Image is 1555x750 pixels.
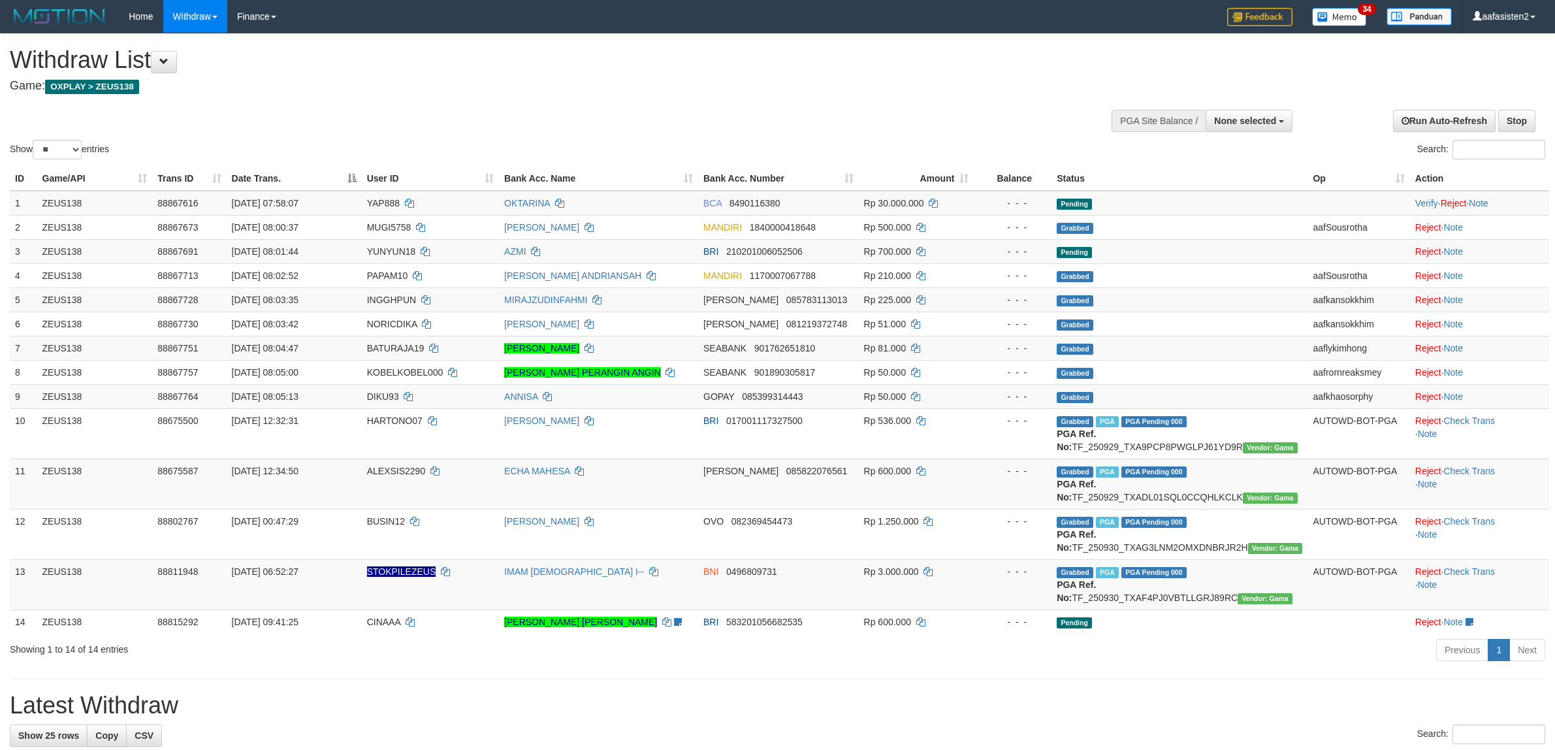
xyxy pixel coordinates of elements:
span: Copy 1170007067788 to clipboard [750,270,816,281]
td: aafSousrotha [1307,215,1409,239]
span: Grabbed [1057,319,1093,331]
input: Search: [1452,140,1545,159]
td: · [1410,384,1549,408]
span: Copy 085399314443 to clipboard [742,391,803,402]
td: ZEUS138 [37,509,153,559]
span: 34 [1358,3,1375,15]
td: ZEUS138 [37,239,153,263]
button: None selected [1206,110,1292,132]
td: · · [1410,559,1549,610]
span: MANDIRI [703,222,742,233]
a: Next [1509,639,1545,661]
td: 5 [10,287,37,312]
span: Marked by aafpengsreynich [1096,466,1119,478]
th: Bank Acc. Number: activate to sort column ascending [698,167,859,191]
div: - - - [979,293,1046,306]
a: Reject [1415,566,1441,577]
td: AUTOWD-BOT-PGA [1307,408,1409,459]
td: 14 [10,610,37,634]
span: 88867713 [157,270,198,281]
h4: Game: [10,80,1023,93]
a: [PERSON_NAME] [504,416,579,426]
span: 88867691 [157,246,198,257]
span: NORICDIKA [367,319,417,329]
a: [PERSON_NAME] [PERSON_NAME] [504,617,657,627]
div: - - - [979,269,1046,282]
b: PGA Ref. No: [1057,529,1096,553]
a: Reject [1415,295,1441,305]
span: [PERSON_NAME] [703,295,778,305]
span: 88867730 [157,319,198,329]
h1: Latest Withdraw [10,693,1545,719]
td: AUTOWD-BOT-PGA [1307,559,1409,610]
span: PGA Pending [1121,567,1187,578]
span: None selected [1214,116,1276,126]
a: Run Auto-Refresh [1393,110,1496,132]
a: Note [1418,579,1437,590]
span: BUSIN12 [367,516,405,527]
span: [DATE] 08:00:37 [232,222,298,233]
a: Reject [1415,516,1441,527]
span: Rp 600.000 [864,466,911,476]
a: Reject [1441,198,1467,208]
span: Copy 082369454473 to clipboard [731,516,792,527]
a: Note [1443,319,1463,329]
td: aafSousrotha [1307,263,1409,287]
a: Check Trans [1443,566,1495,577]
td: 11 [10,459,37,509]
label: Search: [1417,725,1545,744]
select: Showentries [33,140,82,159]
span: Grabbed [1057,368,1093,379]
span: [DATE] 08:01:44 [232,246,298,257]
th: Date Trans.: activate to sort column descending [227,167,362,191]
span: [DATE] 06:52:27 [232,566,298,577]
span: Rp 3.000.000 [864,566,919,577]
input: Search: [1452,725,1545,744]
span: Copy 901762651810 to clipboard [754,343,815,353]
span: CSV [135,730,153,741]
td: ZEUS138 [37,360,153,384]
td: 3 [10,239,37,263]
td: TF_250930_TXAG3LNM2OMXDNBRJR2H [1051,509,1307,559]
td: · · [1410,408,1549,459]
a: AZMI [504,246,526,257]
span: [PERSON_NAME] [703,466,778,476]
img: MOTION_logo.png [10,7,109,26]
span: OVO [703,516,724,527]
td: 8 [10,360,37,384]
a: ECHA MAHESA [504,466,569,476]
span: Copy 583201056682535 to clipboard [726,617,803,627]
span: Grabbed [1057,295,1093,306]
th: Amount: activate to sort column ascending [859,167,974,191]
span: Copy 1840000418648 to clipboard [750,222,816,233]
td: TF_250929_TXA9PCP8PWGLPJ61YD9R [1051,408,1307,459]
span: 88675500 [157,416,198,426]
a: [PERSON_NAME] [504,319,579,329]
td: · [1410,312,1549,336]
span: Grabbed [1057,344,1093,355]
a: Reject [1415,367,1441,378]
a: ANNISA [504,391,537,402]
td: 4 [10,263,37,287]
span: Copy 081219372748 to clipboard [786,319,847,329]
span: [DATE] 08:05:13 [232,391,298,402]
span: BNI [703,566,718,577]
div: PGA Site Balance / [1112,110,1206,132]
div: - - - [979,197,1046,210]
a: Reject [1415,270,1441,281]
span: Marked by aafsreyleap [1096,567,1119,578]
span: PGA Pending [1121,517,1187,528]
td: 7 [10,336,37,360]
span: YUNYUN18 [367,246,416,257]
span: Rp 50.000 [864,367,906,378]
td: · [1410,239,1549,263]
span: PGA Pending [1121,466,1187,478]
span: Rp 30.000.000 [864,198,924,208]
td: 12 [10,509,37,559]
span: Pending [1057,199,1092,210]
span: PAPAM10 [367,270,408,281]
span: [DATE] 08:03:42 [232,319,298,329]
a: Note [1443,222,1463,233]
a: Check Trans [1443,466,1495,476]
span: Copy 901890305817 to clipboard [754,367,815,378]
